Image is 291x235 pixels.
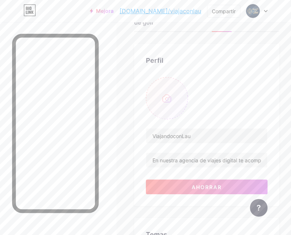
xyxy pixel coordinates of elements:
input: Era [146,153,267,167]
font: Perfil [146,57,163,64]
a: [DOMAIN_NAME]/viajaconlau [119,7,201,15]
font: Ahorrar [192,184,222,190]
img: viajaconlau [246,4,260,18]
font: Mejora [96,8,114,14]
input: Nombre [146,129,267,143]
font: Compartir [212,8,236,14]
button: Ahorrar [146,180,268,194]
